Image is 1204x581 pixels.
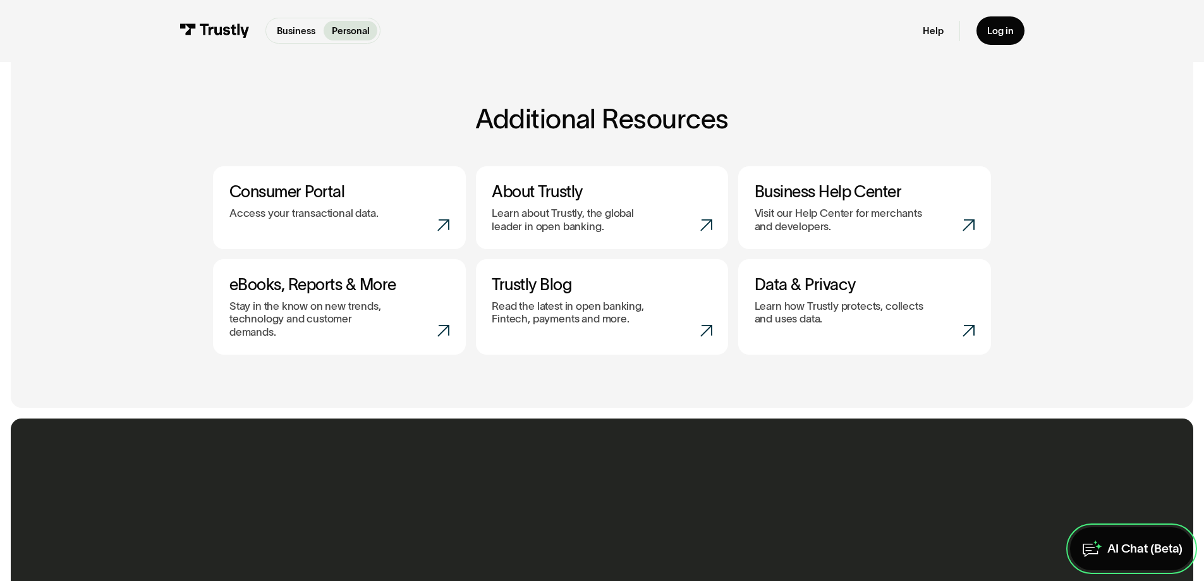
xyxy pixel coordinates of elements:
[492,275,712,295] h3: Trustly Blog
[755,275,975,295] h3: Data & Privacy
[755,300,925,326] p: Learn how Trustly protects, collects and uses data.
[976,16,1025,45] a: Log in
[269,21,323,40] a: Business
[476,259,728,355] a: Trustly BlogRead the latest in open banking, Fintech, payments and more.
[229,275,450,295] h3: eBooks, Reports & More
[324,21,377,40] a: Personal
[987,25,1014,37] div: Log in
[923,25,944,37] a: Help
[332,24,370,38] p: Personal
[229,207,379,219] p: Access your transactional data.
[229,300,400,338] p: Stay in the know on new trends, technology and customer demands.
[492,182,712,202] h3: About Trustly
[476,166,728,249] a: About TrustlyLearn about Trustly, the global leader in open banking.
[492,300,662,326] p: Read the latest in open banking, Fintech, payments and more.
[1070,527,1193,570] a: AI Chat (Beta)
[755,182,975,202] h3: Business Help Center
[1107,541,1183,557] div: AI Chat (Beta)
[179,23,249,38] img: Trustly Logo
[738,166,990,249] a: Business Help CenterVisit our Help Center for merchants and developers.
[277,24,315,38] p: Business
[229,182,450,202] h3: Consumer Portal
[738,259,990,355] a: Data & PrivacyLearn how Trustly protects, collects and uses data.
[213,259,465,355] a: eBooks, Reports & MoreStay in the know on new trends, technology and customer demands.
[213,104,990,134] h2: Additional Resources
[755,207,925,233] p: Visit our Help Center for merchants and developers.
[492,207,662,233] p: Learn about Trustly, the global leader in open banking.
[213,166,465,249] a: Consumer PortalAccess your transactional data.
